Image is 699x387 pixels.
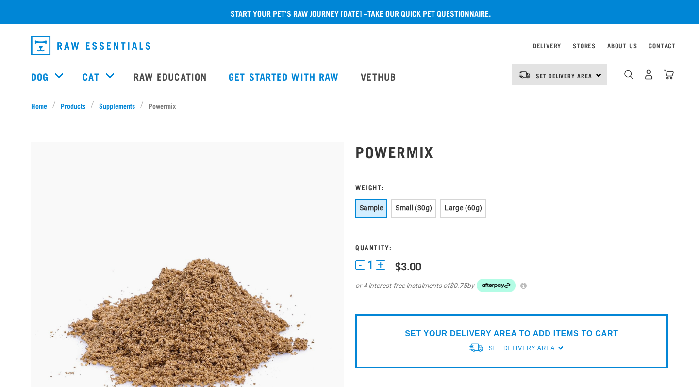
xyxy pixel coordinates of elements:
p: SET YOUR DELIVERY AREA TO ADD ITEMS TO CART [405,328,618,339]
div: or 4 interest-free instalments of by [355,279,668,292]
h3: Weight: [355,184,668,191]
nav: dropdown navigation [23,32,676,59]
a: Raw Education [124,57,219,96]
img: home-icon-1@2x.png [624,70,633,79]
a: Get started with Raw [219,57,351,96]
a: Products [56,101,91,111]
span: Set Delivery Area [489,345,555,352]
img: van-moving.png [518,70,531,79]
nav: breadcrumbs [31,101,668,111]
a: Contact [649,44,676,47]
a: Dog [31,69,49,84]
span: Set Delivery Area [536,74,592,77]
img: home-icon@2x.png [664,69,674,80]
span: Sample [360,204,383,212]
div: $3.00 [395,260,421,272]
span: 1 [367,260,373,270]
a: Supplements [94,101,140,111]
span: Large (60g) [445,204,482,212]
button: Large (60g) [440,199,486,218]
h3: Quantity: [355,243,668,251]
img: user.png [644,69,654,80]
a: About Us [607,44,637,47]
a: Home [31,101,52,111]
a: Vethub [351,57,408,96]
button: Sample [355,199,387,218]
button: - [355,260,365,270]
img: Afterpay [477,279,516,292]
a: Delivery [533,44,561,47]
img: Raw Essentials Logo [31,36,150,55]
span: $0.75 [449,281,467,291]
button: + [376,260,385,270]
a: Stores [573,44,596,47]
h1: Powermix [355,143,668,160]
span: Small (30g) [396,204,432,212]
img: van-moving.png [468,342,484,353]
button: Small (30g) [391,199,436,218]
a: Cat [83,69,99,84]
a: take our quick pet questionnaire. [367,11,491,15]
